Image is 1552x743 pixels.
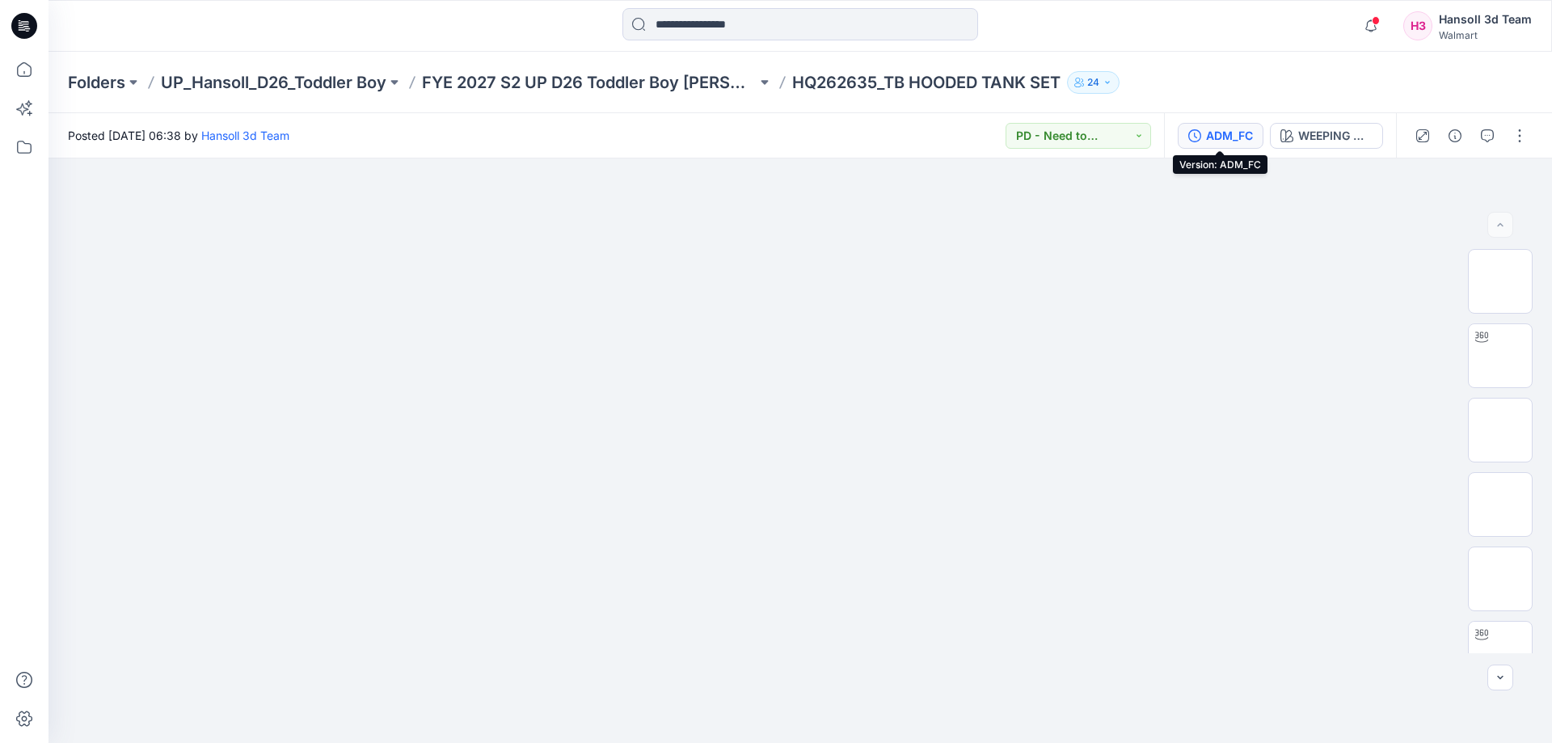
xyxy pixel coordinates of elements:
[422,71,757,94] a: FYE 2027 S2 UP D26 Toddler Boy [PERSON_NAME]
[1270,123,1383,149] button: WEEPING WILLOW
[1298,127,1373,145] div: WEEPING WILLOW
[1403,11,1432,40] div: H3
[1206,127,1253,145] div: ADM_FC
[792,71,1061,94] p: HQ262635_TB HOODED TANK SET
[161,71,386,94] a: UP_Hansoll_D26_Toddler Boy
[1067,71,1120,94] button: 24
[1087,74,1099,91] p: 24
[68,127,289,144] span: Posted [DATE] 06:38 by
[1178,123,1263,149] button: ADM_FC
[1442,123,1468,149] button: Details
[68,71,125,94] a: Folders
[1439,29,1532,41] div: Walmart
[201,129,289,142] a: Hansoll 3d Team
[1439,10,1532,29] div: Hansoll 3d Team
